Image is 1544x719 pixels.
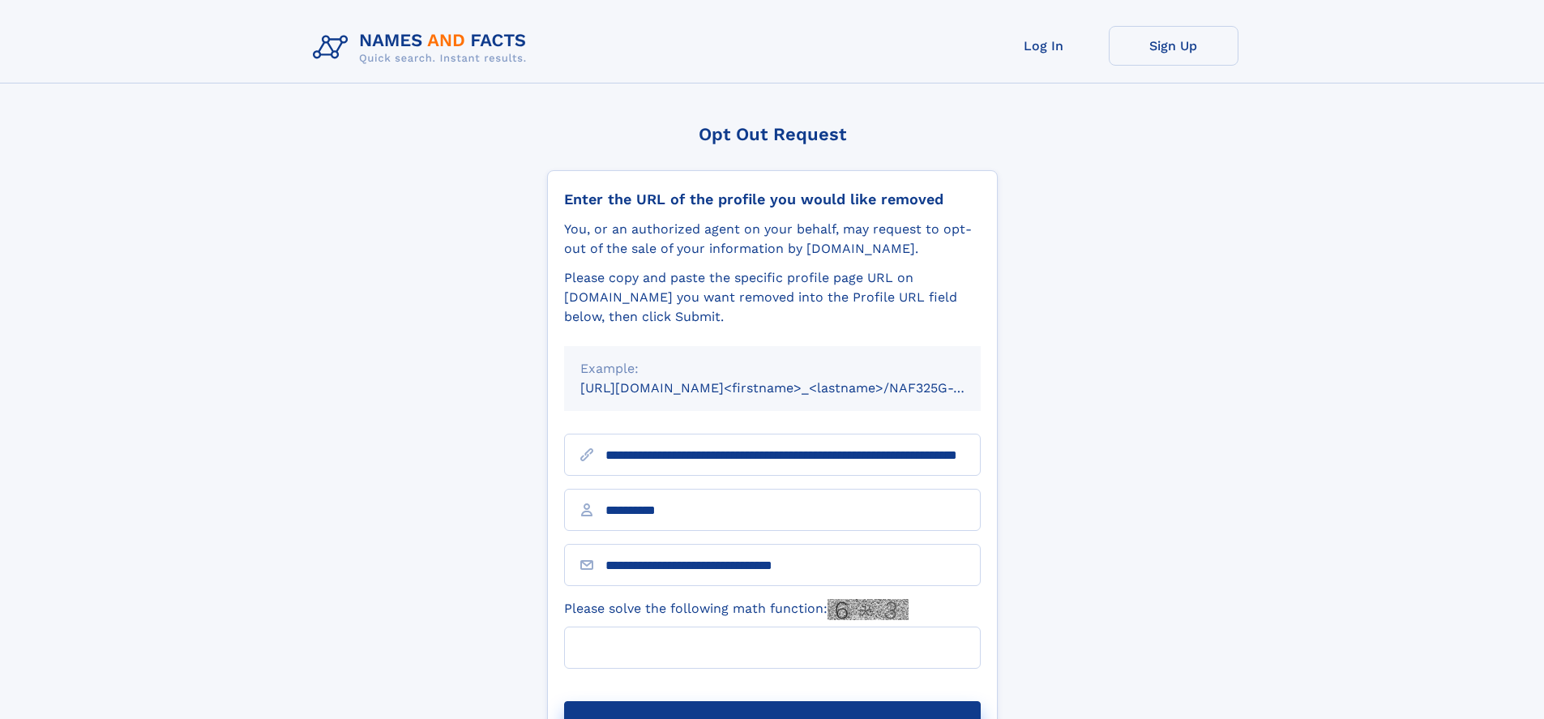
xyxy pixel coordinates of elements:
a: Log In [979,26,1109,66]
div: Example: [580,359,964,379]
label: Please solve the following math function: [564,599,909,620]
div: Enter the URL of the profile you would like removed [564,190,981,208]
div: You, or an authorized agent on your behalf, may request to opt-out of the sale of your informatio... [564,220,981,259]
small: [URL][DOMAIN_NAME]<firstname>_<lastname>/NAF325G-xxxxxxxx [580,380,1012,396]
img: Logo Names and Facts [306,26,540,70]
a: Sign Up [1109,26,1238,66]
div: Please copy and paste the specific profile page URL on [DOMAIN_NAME] you want removed into the Pr... [564,268,981,327]
div: Opt Out Request [547,124,998,144]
